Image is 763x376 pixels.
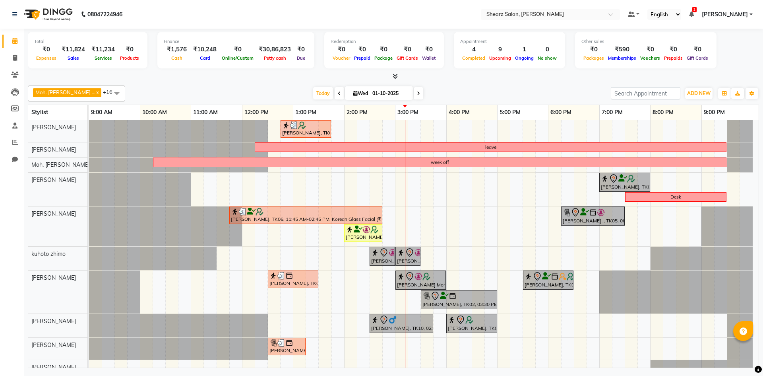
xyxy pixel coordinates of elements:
[118,45,141,54] div: ₹0
[372,55,395,61] span: Package
[370,315,432,332] div: [PERSON_NAME], TK10, 02:30 PM-03:45 PM, Haircut By Master Stylist- [DEMOGRAPHIC_DATA]
[31,364,76,371] span: [PERSON_NAME]
[93,55,114,61] span: Services
[662,55,685,61] span: Prepaids
[31,124,76,131] span: [PERSON_NAME]
[370,88,410,99] input: 2025-10-01
[562,208,624,224] div: [PERSON_NAME] ., TK05, 06:15 PM-07:30 PM, [PERSON_NAME] essential Mineral facial
[140,107,169,118] a: 10:00 AM
[34,55,58,61] span: Expenses
[331,38,438,45] div: Redemption
[431,159,449,166] div: week off
[191,107,220,118] a: 11:00 AM
[220,45,256,54] div: ₹0
[460,45,487,54] div: 4
[702,107,727,118] a: 9:00 PM
[581,55,606,61] span: Packages
[34,45,58,54] div: ₹0
[352,55,372,61] span: Prepaid
[670,193,681,201] div: Desk
[31,176,76,183] span: [PERSON_NAME]
[447,107,472,118] a: 4:00 PM
[662,45,685,54] div: ₹0
[638,55,662,61] span: Vouchers
[396,272,445,288] div: [PERSON_NAME] More, TK03, 03:00 PM-04:00 PM, Haircut By Master Stylist - [DEMOGRAPHIC_DATA]
[220,55,256,61] span: Online/Custom
[20,3,75,25] img: logo
[31,250,66,257] span: kuhoto zhimo
[198,55,212,61] span: Card
[396,248,420,265] div: [PERSON_NAME] More, TK03, 03:00 PM-03:30 PM, Elite pedicure
[169,55,184,61] span: Cash
[31,318,76,325] span: [PERSON_NAME]
[581,38,710,45] div: Other sales
[606,45,638,54] div: ₹590
[685,45,710,54] div: ₹0
[164,38,308,45] div: Finance
[294,45,308,54] div: ₹0
[103,89,118,95] span: +16
[420,45,438,54] div: ₹0
[651,107,676,118] a: 8:00 PM
[447,315,496,332] div: [PERSON_NAME], TK09, 04:00 PM-05:00 PM, Haircut By Master Stylist- [DEMOGRAPHIC_DATA]
[352,45,372,54] div: ₹0
[345,107,370,118] a: 2:00 PM
[498,107,523,118] a: 5:00 PM
[638,45,662,54] div: ₹0
[600,107,625,118] a: 7:00 PM
[536,55,559,61] span: No show
[31,210,76,217] span: [PERSON_NAME]
[262,55,288,61] span: Petty cash
[351,90,370,96] span: Wed
[395,55,420,61] span: Gift Cards
[485,144,496,151] div: leave
[118,55,141,61] span: Products
[293,107,318,118] a: 1:00 PM
[513,55,536,61] span: Ongoing
[190,45,220,54] div: ₹10,248
[702,10,748,19] span: [PERSON_NAME]
[689,11,694,18] a: 2
[422,291,496,308] div: [PERSON_NAME], TK02, 03:30 PM-05:00 PM, Touch up -upto 2 inch -Majirel
[460,38,559,45] div: Appointment
[548,107,573,118] a: 6:00 PM
[269,339,305,354] div: [PERSON_NAME], TK01, 12:30 PM-01:15 PM, Men hair cut
[31,109,48,116] span: Stylist
[31,274,76,281] span: [PERSON_NAME]
[600,174,649,191] div: [PERSON_NAME], TK07, 07:00 PM-08:00 PM, Men Haircut with Mr.Saantosh
[460,55,487,61] span: Completed
[395,107,420,118] a: 3:00 PM
[230,208,381,223] div: [PERSON_NAME], TK06, 11:45 AM-02:45 PM, Korean Glass Facial (₹7000),Full Hand D-tan (₹1200),Spark...
[370,248,394,265] div: [PERSON_NAME] More, TK03, 02:30 PM-03:00 PM, Elite manicure
[31,146,76,153] span: [PERSON_NAME]
[31,341,76,349] span: [PERSON_NAME]
[331,55,352,61] span: Voucher
[687,90,711,96] span: ADD NEW
[581,45,606,54] div: ₹0
[269,272,318,287] div: [PERSON_NAME], TK01, 12:30 PM-01:30 PM, Haircut By Master Stylist - [DEMOGRAPHIC_DATA]
[66,55,81,61] span: Sales
[487,55,513,61] span: Upcoming
[58,45,88,54] div: ₹11,824
[95,89,99,95] a: x
[395,45,420,54] div: ₹0
[295,55,307,61] span: Due
[87,3,122,25] b: 08047224946
[345,226,381,241] div: [PERSON_NAME] More, TK03, 02:00 PM-02:45 PM, [PERSON_NAME] cleanup
[730,344,755,368] iframe: chat widget
[685,55,710,61] span: Gift Cards
[31,161,95,168] span: Moh. [PERSON_NAME] ...
[89,107,114,118] a: 9:00 AM
[536,45,559,54] div: 0
[281,121,330,136] div: [PERSON_NAME], TK06, 12:45 PM-01:45 PM, Glow Boost Facial (₹2500)
[256,45,294,54] div: ₹30,86,823
[487,45,513,54] div: 9
[242,107,271,118] a: 12:00 PM
[164,45,190,54] div: ₹1,576
[34,38,141,45] div: Total
[606,55,638,61] span: Memberships
[35,89,95,95] span: Moh. [PERSON_NAME] ...
[331,45,352,54] div: ₹0
[372,45,395,54] div: ₹0
[420,55,438,61] span: Wallet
